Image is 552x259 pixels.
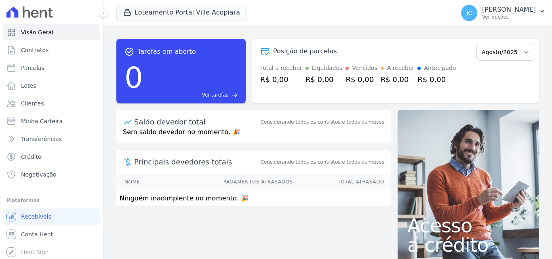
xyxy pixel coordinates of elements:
[3,60,100,76] a: Parcelas
[260,74,302,85] div: R$ 0,00
[21,117,63,125] span: Minha Carteira
[134,116,259,127] div: Saldo devedor total
[455,2,552,24] button: JC [PERSON_NAME] Ver opções
[407,216,529,235] span: Acesso
[381,74,415,85] div: R$ 0,00
[3,208,100,225] a: Recebíveis
[3,24,100,40] a: Visão Geral
[21,213,51,221] span: Recebíveis
[21,64,44,72] span: Parcelas
[116,5,247,20] button: Loteamento Portal Ville Acopiara
[352,64,377,72] div: Vencidos
[3,166,100,183] a: Negativação
[3,113,100,129] a: Minha Carteira
[3,131,100,147] a: Transferências
[124,47,134,57] span: task_alt
[466,10,472,16] span: JC
[346,74,377,85] div: R$ 0,00
[273,46,337,56] div: Posição de parcelas
[424,64,456,72] div: Antecipado
[261,118,384,126] div: Considerando todos os contratos e todos os meses
[21,28,53,36] span: Visão Geral
[232,92,238,98] span: east
[305,74,343,85] div: R$ 0,00
[260,64,302,72] div: Total a receber
[417,74,456,85] div: R$ 0,00
[134,156,259,167] span: Principais devedores totais
[3,226,100,242] a: Conta Hent
[407,235,529,255] span: a crédito
[312,64,343,72] div: Liquidados
[482,6,536,14] p: [PERSON_NAME]
[137,47,196,57] span: Tarefas em aberto
[21,82,36,90] span: Lotes
[116,190,391,207] td: Ninguém inadimplente no momento. 🎉
[124,57,143,99] div: 0
[165,174,293,190] th: Pagamentos Atrasados
[387,64,415,72] div: A receber
[116,174,165,190] th: Nome
[21,230,53,238] span: Conta Hent
[261,158,384,166] span: Considerando todos os contratos e todos os meses
[202,91,228,99] span: Ver tarefas
[3,149,100,165] a: Crédito
[293,174,391,190] th: Total Atrasado
[21,171,57,179] span: Negativação
[3,95,100,112] a: Clientes
[21,99,44,107] span: Clientes
[3,42,100,58] a: Contratos
[116,127,391,143] p: Sem saldo devedor no momento. 🎉
[21,135,62,143] span: Transferências
[3,78,100,94] a: Lotes
[6,196,97,205] div: Plataformas
[482,14,536,20] p: Ver opções
[21,46,48,54] span: Contratos
[21,153,42,161] span: Crédito
[146,91,238,99] a: Ver tarefas east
